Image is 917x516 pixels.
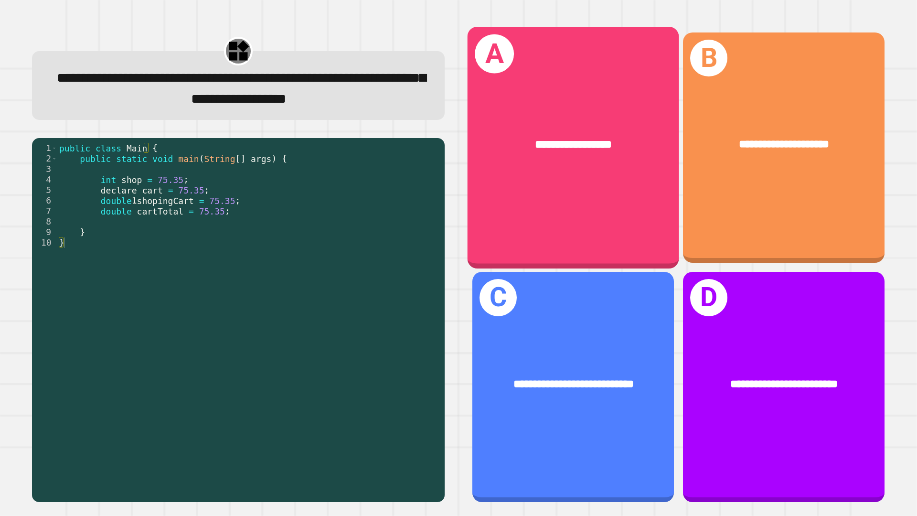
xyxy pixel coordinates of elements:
[32,227,57,237] div: 9
[690,279,727,316] h1: D
[32,206,57,216] div: 7
[32,237,57,248] div: 10
[32,195,57,206] div: 6
[32,164,57,174] div: 3
[32,143,57,153] div: 1
[475,34,514,73] h1: A
[32,174,57,185] div: 4
[480,279,517,316] h1: C
[690,40,727,77] h1: B
[32,185,57,195] div: 5
[32,153,57,164] div: 2
[32,216,57,227] div: 8
[52,153,57,164] span: Toggle code folding, rows 2 through 9
[52,143,57,153] span: Toggle code folding, rows 1 through 10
